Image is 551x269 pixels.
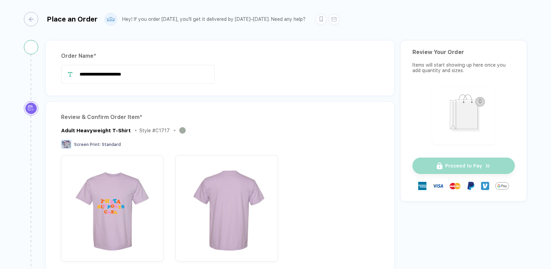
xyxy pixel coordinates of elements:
[74,142,101,147] span: Screen Print :
[179,159,274,254] img: 1754922912169bgolv_nt_back.png
[105,13,117,25] img: user profile
[102,142,121,147] span: Standard
[412,62,515,73] div: Items will start showing up here once you add quantity and sizes.
[433,180,443,191] img: visa
[61,112,379,123] div: Review & Confirm Order Item
[61,140,71,149] img: Screen Print
[450,180,461,191] img: master-card
[481,182,489,190] img: Venmo
[61,127,131,134] div: Adult Heavyweight T-Shirt
[467,182,475,190] img: Paypal
[65,159,160,254] img: 1754922912169brvzh_nt_front.png
[61,51,379,62] div: Order Name
[418,182,426,190] img: express
[139,128,170,133] div: Style # C1717
[412,49,515,55] div: Review Your Order
[436,90,492,139] img: shopping_bag.png
[122,16,306,22] div: Hey! If you order [DATE], you'll get it delivered by [DATE]–[DATE]. Need any help?
[47,15,98,23] div: Place an Order
[495,179,509,193] img: GPay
